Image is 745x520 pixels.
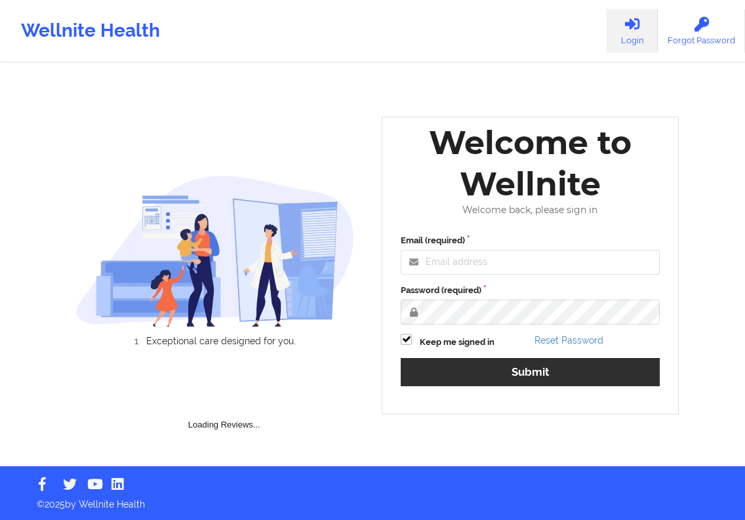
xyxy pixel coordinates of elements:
a: Reset Password [534,335,603,346]
a: Forgot Password [658,9,745,52]
label: Email (required) [401,234,660,247]
div: Loading Reviews... [76,369,373,431]
label: Keep me signed in [420,336,494,349]
a: Login [607,9,658,52]
button: Submit [401,358,660,386]
div: Welcome to Wellnite [392,122,669,205]
li: Exceptional care designed for you. [87,336,354,346]
div: Welcome back, please sign in [392,205,669,216]
input: Email address [401,250,660,275]
img: wellnite-auth-hero_200.c722682e.png [76,175,355,327]
p: © 2025 by Wellnite Health [28,489,717,511]
label: Password (required) [401,284,660,297]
